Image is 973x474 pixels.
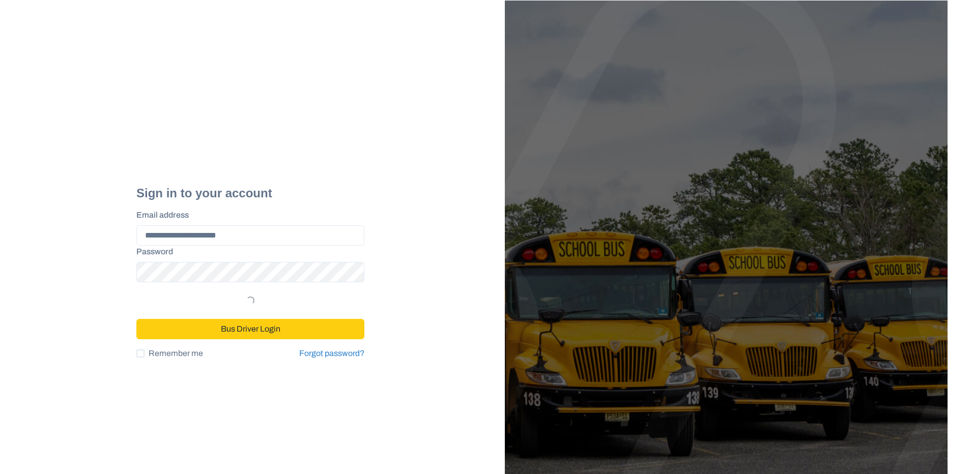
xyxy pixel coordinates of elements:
[299,347,364,360] a: Forgot password?
[136,319,364,339] button: Bus Driver Login
[136,186,364,201] h2: Sign in to your account
[149,347,203,360] span: Remember me
[136,246,358,258] label: Password
[136,320,364,329] a: Bus Driver Login
[136,209,358,221] label: Email address
[299,349,364,358] a: Forgot password?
